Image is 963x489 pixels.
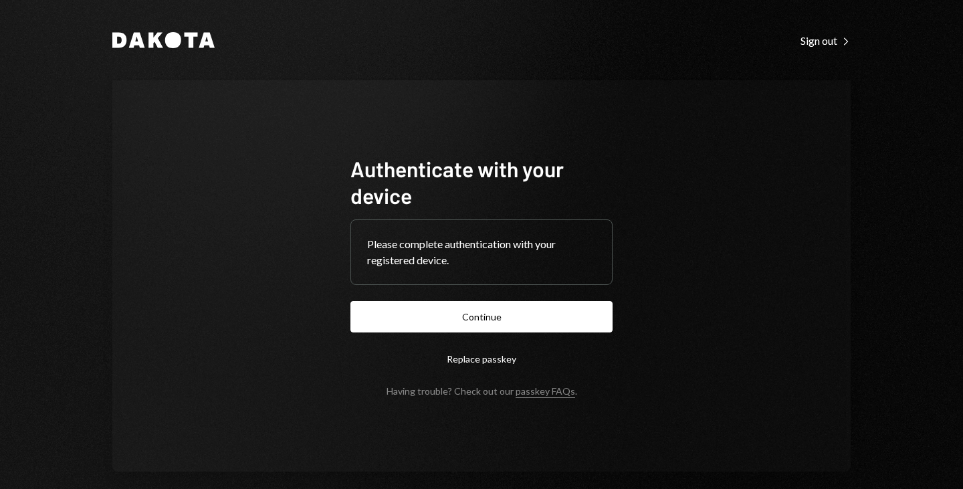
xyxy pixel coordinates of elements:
[516,385,575,398] a: passkey FAQs
[387,385,577,397] div: Having trouble? Check out our .
[800,33,851,47] a: Sign out
[350,301,613,332] button: Continue
[800,34,851,47] div: Sign out
[350,155,613,209] h1: Authenticate with your device
[350,343,613,375] button: Replace passkey
[367,236,596,268] div: Please complete authentication with your registered device.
